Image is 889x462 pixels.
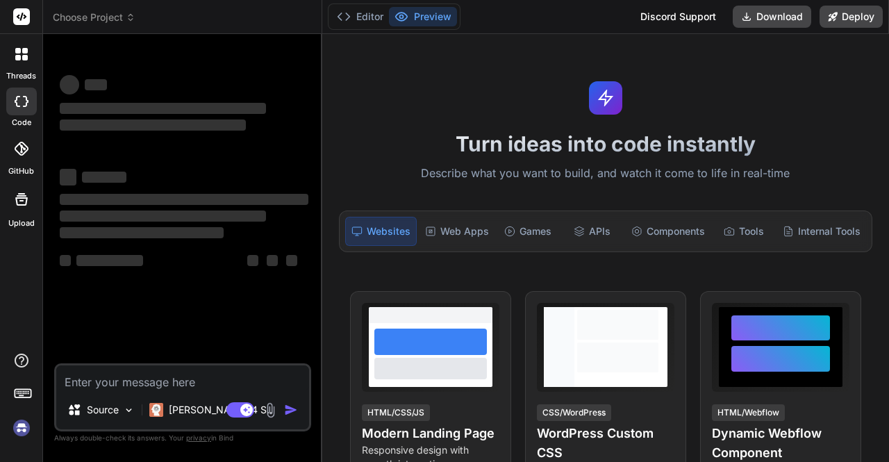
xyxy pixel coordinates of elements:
[60,194,308,205] span: ‌
[53,10,135,24] span: Choose Project
[345,217,417,246] div: Websites
[331,7,389,26] button: Editor
[186,434,211,442] span: privacy
[8,165,34,177] label: GitHub
[6,70,36,82] label: threads
[60,255,71,266] span: ‌
[419,217,495,246] div: Web Apps
[820,6,883,28] button: Deploy
[12,117,31,129] label: code
[263,402,279,418] img: attachment
[362,404,430,421] div: HTML/CSS/JS
[247,255,258,266] span: ‌
[537,404,611,421] div: CSS/WordPress
[561,217,622,246] div: APIs
[777,217,866,246] div: Internal Tools
[60,119,246,131] span: ‌
[149,403,163,417] img: Claude 4 Sonnet
[82,172,126,183] span: ‌
[286,255,297,266] span: ‌
[10,416,33,440] img: signin
[632,6,724,28] div: Discord Support
[626,217,711,246] div: Components
[76,255,143,266] span: ‌
[60,103,266,114] span: ‌
[331,165,881,183] p: Describe what you want to build, and watch it come to life in real-time
[284,403,298,417] img: icon
[54,431,311,445] p: Always double-check its answers. Your in Bind
[331,131,881,156] h1: Turn ideas into code instantly
[123,404,135,416] img: Pick Models
[8,217,35,229] label: Upload
[712,404,785,421] div: HTML/Webflow
[60,169,76,185] span: ‌
[713,217,774,246] div: Tools
[389,7,457,26] button: Preview
[169,403,272,417] p: [PERSON_NAME] 4 S..
[85,79,107,90] span: ‌
[362,424,499,443] h4: Modern Landing Page
[87,403,119,417] p: Source
[497,217,558,246] div: Games
[733,6,811,28] button: Download
[60,75,79,94] span: ‌
[267,255,278,266] span: ‌
[60,211,266,222] span: ‌
[60,227,224,238] span: ‌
